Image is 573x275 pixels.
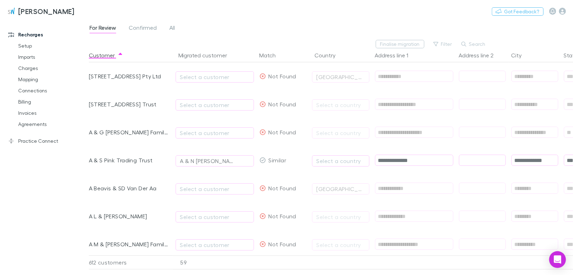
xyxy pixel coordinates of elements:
div: Open Intercom Messenger [549,251,566,268]
span: Not Found [269,73,296,79]
button: Address line 1 [375,48,417,62]
button: Address line 2 [459,48,502,62]
button: Select a customer [176,99,254,111]
a: Charges [11,63,92,74]
button: Search [458,40,490,48]
button: [GEOGRAPHIC_DATA] [312,71,369,83]
div: 612 customers [89,255,173,269]
div: A Beavis & SD Van Der Aa [89,174,170,202]
button: Got Feedback? [492,7,544,16]
div: Select a customer [180,241,249,249]
a: Connections [11,85,92,96]
div: Select a country [317,101,365,109]
span: Not Found [269,101,296,107]
button: Select a customer [176,127,254,139]
div: Select a country [317,157,365,165]
span: Not Found [269,241,296,247]
button: Finalise migration [376,40,424,48]
div: Select a customer [180,185,249,193]
button: Select a customer [176,239,254,251]
a: Imports [11,51,92,63]
button: Select a country [312,211,369,223]
div: 59 [173,255,257,269]
span: Similar [269,157,286,163]
button: Select a customer [176,211,254,223]
button: Select a country [312,127,369,139]
div: A L & [PERSON_NAME] [89,202,170,230]
div: Select a customer [180,213,249,221]
span: For Review [90,24,116,33]
div: Select a country [317,241,365,249]
div: Select a country [317,213,365,221]
div: [STREET_ADDRESS] Trust [89,90,170,118]
button: Customer [89,48,123,62]
a: [PERSON_NAME] [3,3,79,20]
button: Match [260,48,284,62]
button: Migrated customer [178,48,236,62]
h3: [PERSON_NAME] [18,7,75,15]
button: City [511,48,530,62]
div: A & G [PERSON_NAME] Family Trust [89,118,170,146]
a: Billing [11,96,92,107]
a: Invoices [11,107,92,119]
button: Select a customer [176,183,254,195]
span: Not Found [269,213,296,219]
a: Practice Connect [1,135,92,147]
button: Select a customer [176,71,254,83]
div: [GEOGRAPHIC_DATA] [317,185,365,193]
div: A M & [PERSON_NAME] Family Trust [89,230,170,258]
div: Select a customer [180,129,249,137]
button: A & N [PERSON_NAME] Pty Ltd [176,155,254,167]
button: Select a country [312,155,369,167]
button: Select a country [312,99,369,111]
div: [GEOGRAPHIC_DATA] [317,73,365,81]
div: A & S Pink Trading Trust [89,146,170,174]
span: Confirmed [129,24,157,33]
a: Recharges [1,29,92,40]
div: Select a customer [180,101,249,109]
span: Not Found [269,129,296,135]
div: Select a country [317,129,365,137]
button: Filter [430,40,457,48]
a: Setup [11,40,92,51]
span: All [169,24,175,33]
button: Country [315,48,344,62]
div: Select a customer [180,73,249,81]
button: Select a country [312,239,369,251]
img: Sinclair Wilson's Logo [7,7,15,15]
div: A & N [PERSON_NAME] Pty Ltd [180,157,235,165]
button: [GEOGRAPHIC_DATA] [312,183,369,195]
a: Agreements [11,119,92,130]
a: Mapping [11,74,92,85]
span: Not Found [269,185,296,191]
div: [STREET_ADDRESS] Pty Ltd [89,62,170,90]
